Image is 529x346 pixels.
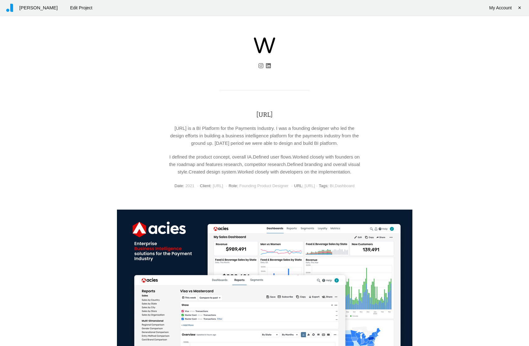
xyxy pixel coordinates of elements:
[168,153,361,176] p: . . . .
[254,37,275,53] img: Nick Vyhouski
[330,183,334,188] a: BI
[117,110,412,120] h1: [URL]
[291,183,303,188] h4: URL:
[226,183,238,188] h4: Role:
[197,183,211,188] h4: Client:
[174,183,184,188] h4: Date:
[170,126,359,146] span: I was a founding designer who led the design efforts in building a business intelligence platform...
[334,183,335,188] span: ,
[253,154,291,159] span: Defined user flows
[239,183,288,188] span: Founding Product Designer
[238,169,351,174] span: Worked closely with developers on the implementation.
[185,183,194,188] span: 2021
[213,183,223,188] span: [URL]
[335,183,355,188] a: Dashboard
[304,183,315,188] a: [URL]
[316,183,329,188] h4: Tags:
[169,154,252,159] span: I defined the product concept, overall IA
[174,126,275,131] span: [URL] is a BI Platform for the Payments Industry.
[19,4,58,12] span: [PERSON_NAME]
[188,169,236,174] span: Created design system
